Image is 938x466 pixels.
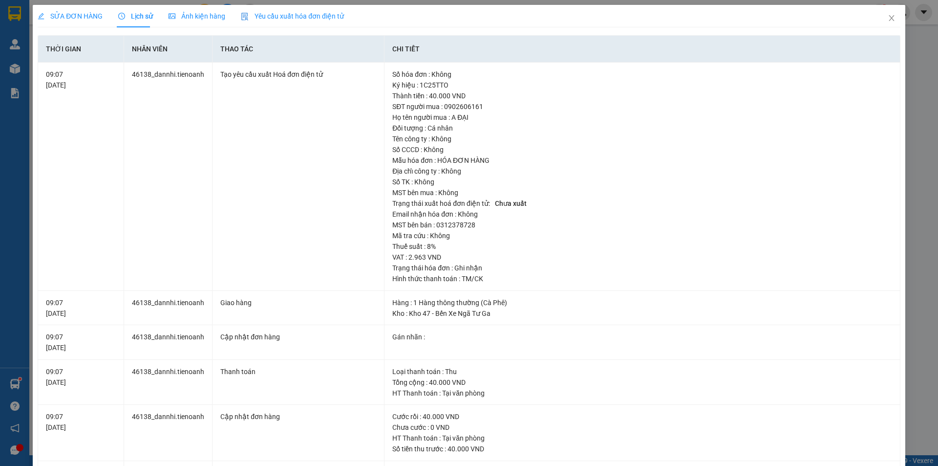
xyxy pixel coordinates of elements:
div: Cập nhật đơn hàng [220,411,376,422]
div: Họ tên người mua : A ĐẠI [392,112,892,123]
div: VAT : 2.963 VND [392,252,892,263]
td: 46138_dannhi.tienoanh [124,63,213,291]
div: Số tiền thu trước : 40.000 VND [392,444,892,454]
div: Chưa cước : 0 VND [392,422,892,433]
strong: NHẬN HÀNG NHANH - GIAO TỐC HÀNH [38,16,135,22]
span: Lịch sử [118,12,153,20]
div: Trạng thái xuất hoá đơn điện tử : [392,198,892,209]
div: 09:07 [DATE] [46,366,116,388]
div: Số TK : Không [392,177,892,187]
div: Gán nhãn : [392,332,892,342]
span: edit [38,13,44,20]
span: ĐC: 720 [PERSON_NAME] 1A, [GEOGRAPHIC_DATA][PERSON_NAME], Q12 [4,47,69,62]
div: Hàng : 1 Hàng thông thường (Cà Phê) [392,297,892,308]
span: picture [169,13,175,20]
td: 46138_dannhi.tienoanh [124,405,213,461]
div: Mẫu hóa đơn : HÓA ĐƠN HÀNG [392,155,892,166]
div: Số CCCD : Không [392,144,892,155]
div: Địa chỉ công ty : Không [392,166,892,177]
img: logo [4,6,28,31]
div: Email nhận hóa đơn : Không [392,209,892,220]
span: Ảnh kiện hàng [169,12,225,20]
span: [PERSON_NAME]: [PERSON_NAME] [74,35,114,45]
button: Close [878,5,905,32]
div: HT Thanh toán : Tại văn phòng [392,388,892,399]
span: Yêu cầu xuất hóa đơn điện tử [241,12,344,20]
div: MST bên bán : 0312378728 [392,220,892,230]
div: Hình thức thanh toán : TM/CK [392,273,892,284]
div: 09:07 [DATE] [46,332,116,353]
div: 09:07 [DATE] [46,297,116,319]
strong: 1900 633 614 [65,24,107,31]
div: Số hóa đơn : Không [392,69,892,80]
div: Thành tiền : 40.000 VND [392,90,892,101]
div: SĐT người mua : 0902606161 [392,101,892,112]
div: Cập nhật đơn hàng [220,332,376,342]
span: ĐT:0903515330 [4,64,36,69]
th: Thao tác [213,36,384,63]
td: 46138_dannhi.tienoanh [124,325,213,360]
div: Thanh toán [220,366,376,377]
span: ---------------------------------------------- [21,72,126,80]
div: 09:07 [DATE] [46,411,116,433]
div: Ký hiệu : 1C25TTO [392,80,892,90]
div: Tên công ty : Không [392,133,892,144]
div: Kho : Kho 47 - Bến Xe Ngã Tư Ga [392,308,892,319]
th: Thời gian [38,36,124,63]
div: Trạng thái hóa đơn : Ghi nhận [392,263,892,273]
div: Tạo yêu cầu xuất Hoá đơn điện tử [220,69,376,80]
td: 46138_dannhi.tienoanh [124,360,213,405]
span: close [888,14,895,22]
span: ĐT: 0905 22 58 58 [74,64,112,69]
div: Mã tra cứu : Không [392,230,892,241]
span: clock-circle [118,13,125,20]
div: Loại thanh toán : Thu [392,366,892,377]
img: icon [241,13,249,21]
span: ĐC: Ngã 3 Easim ,[PERSON_NAME] [74,49,113,59]
td: 46138_dannhi.tienoanh [124,291,213,326]
div: Giao hàng [220,297,376,308]
span: Chưa xuất [491,199,530,208]
span: VP Gửi: Kho 47 - Bến Xe Ngã Tư Ga [4,35,66,45]
th: Chi tiết [384,36,900,63]
span: CTY TNHH DLVT TIẾN OANH [36,5,137,15]
div: Thuế suất : 8% [392,241,892,252]
div: Cước rồi : 40.000 VND [392,411,892,422]
span: SỬA ĐƠN HÀNG [38,12,103,20]
div: Tổng cộng : 40.000 VND [392,377,892,388]
div: HT Thanh toán : Tại văn phòng [392,433,892,444]
th: Nhân viên [124,36,213,63]
div: 09:07 [DATE] [46,69,116,90]
div: MST bên mua : Không [392,187,892,198]
div: Đối tượng : Cá nhân [392,123,892,133]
